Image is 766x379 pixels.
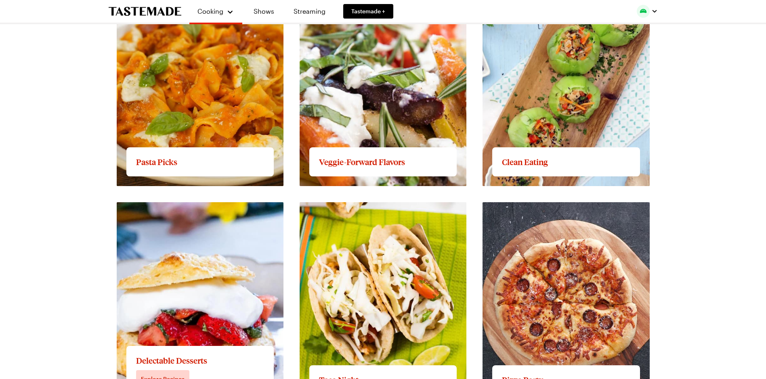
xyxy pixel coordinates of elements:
img: Profile picture [637,5,650,18]
a: To Tastemade Home Page [109,7,181,16]
a: View full content for Taco Night [300,203,397,211]
button: Cooking [197,3,234,19]
a: View full content for Pizza Party [483,203,579,211]
span: Cooking [197,7,223,15]
a: View full content for Delectable Desserts [117,203,241,211]
button: Profile picture [637,5,658,18]
span: Tastemade + [351,7,385,15]
a: Tastemade + [343,4,393,19]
